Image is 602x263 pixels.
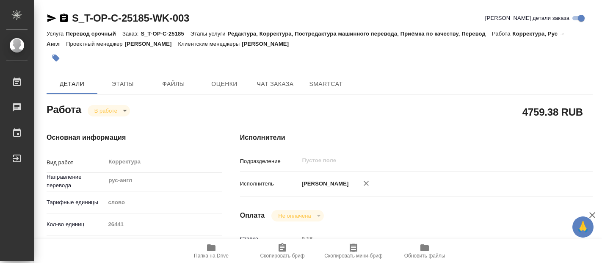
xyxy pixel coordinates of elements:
p: [PERSON_NAME] [125,41,178,47]
p: Исполнитель [240,180,299,188]
button: Скопировать мини-бриф [318,239,389,263]
button: Скопировать ссылку [59,13,69,23]
p: S_T-OP-C-25185 [141,30,190,37]
p: Этапы услуги [191,30,228,37]
button: Не оплачена [276,212,313,219]
button: Скопировать ссылку для ЯМессенджера [47,13,57,23]
h2: Работа [47,101,81,116]
button: Добавить тэг [47,49,65,67]
p: Заказ: [122,30,141,37]
div: В работе [271,210,323,221]
p: Вид работ [47,158,105,167]
span: [PERSON_NAME] детали заказа [485,14,569,22]
span: Обновить файлы [404,253,445,259]
div: В работе [88,105,130,116]
p: Ставка [240,235,299,243]
span: Папка на Drive [194,253,229,259]
span: Оценки [204,79,245,89]
p: Работа [492,30,513,37]
button: Обновить файлы [389,239,460,263]
p: Услуга [47,30,66,37]
h2: 4759.38 RUB [522,105,583,119]
span: Чат заказа [255,79,295,89]
span: Файлы [153,79,194,89]
button: Папка на Drive [176,239,247,263]
span: SmartCat [306,79,346,89]
button: Удалить исполнителя [357,174,376,193]
p: Тарифные единицы [47,198,105,207]
p: Направление перевода [47,173,105,190]
input: Пустое поле [299,233,563,245]
h4: Оплата [240,210,265,221]
p: [PERSON_NAME] [242,41,295,47]
span: Скопировать бриф [260,253,304,259]
p: Редактура, Корректура, Постредактура машинного перевода, Приёмка по качеству, Перевод [228,30,492,37]
p: Клиентские менеджеры [178,41,242,47]
p: [PERSON_NAME] [299,180,349,188]
h4: Основная информация [47,133,206,143]
a: S_T-OP-C-25185-WK-003 [72,12,189,24]
p: Кол-во единиц [47,220,105,229]
button: 🙏 [572,216,594,238]
p: Проектный менеджер [66,41,124,47]
span: Этапы [102,79,143,89]
input: Пустое поле [105,218,222,230]
h4: Исполнители [240,133,593,143]
button: Скопировать бриф [247,239,318,263]
span: 🙏 [576,218,590,236]
span: Скопировать мини-бриф [324,253,382,259]
p: Подразделение [240,157,299,166]
p: Перевод срочный [66,30,122,37]
div: слово [105,195,222,210]
button: В работе [92,107,120,114]
input: Пустое поле [301,155,544,166]
span: Детали [52,79,92,89]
